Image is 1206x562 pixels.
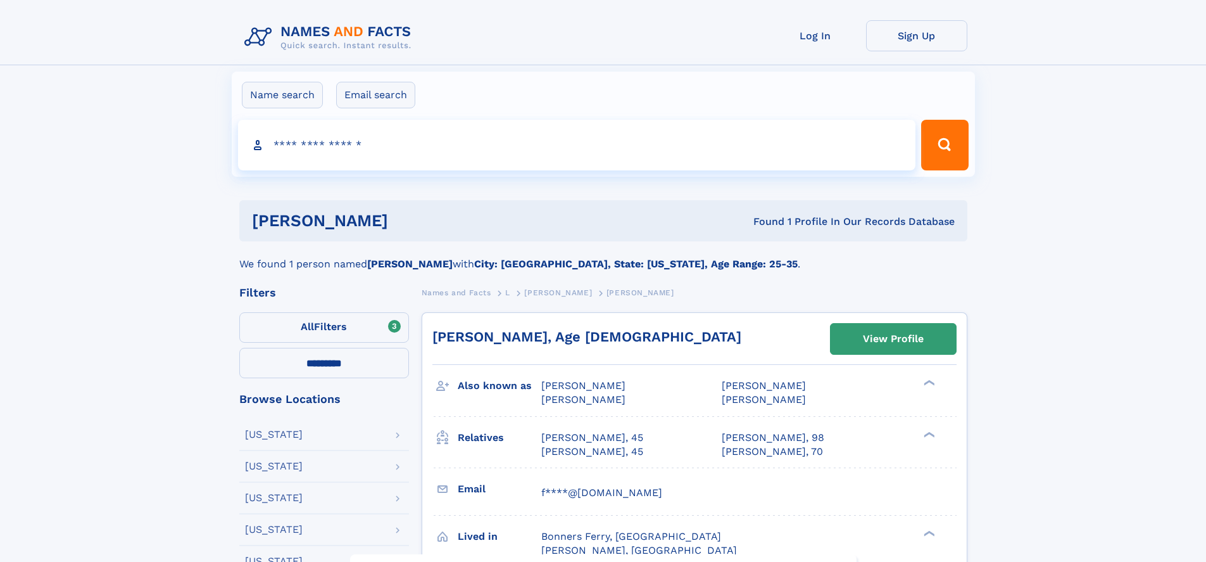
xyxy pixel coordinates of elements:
[541,544,737,556] span: [PERSON_NAME], [GEOGRAPHIC_DATA]
[722,445,823,459] a: [PERSON_NAME], 70
[242,82,323,108] label: Name search
[541,445,643,459] a: [PERSON_NAME], 45
[422,284,491,300] a: Names and Facts
[920,430,936,438] div: ❯
[239,312,409,343] label: Filters
[505,284,510,300] a: L
[245,493,303,503] div: [US_STATE]
[524,288,592,297] span: [PERSON_NAME]
[541,530,721,542] span: Bonners Ferry, [GEOGRAPHIC_DATA]
[238,120,916,170] input: search input
[474,258,798,270] b: City: [GEOGRAPHIC_DATA], State: [US_STATE], Age Range: 25-35
[336,82,415,108] label: Email search
[239,241,967,272] div: We found 1 person named with .
[245,430,303,440] div: [US_STATE]
[524,284,592,300] a: [PERSON_NAME]
[541,380,625,392] span: [PERSON_NAME]
[606,288,674,297] span: [PERSON_NAME]
[367,258,453,270] b: [PERSON_NAME]
[722,380,806,392] span: [PERSON_NAME]
[831,324,956,354] a: View Profile
[239,393,409,405] div: Browse Locations
[866,20,967,51] a: Sign Up
[920,529,936,537] div: ❯
[301,321,314,333] span: All
[505,288,510,297] span: L
[239,20,422,54] img: Logo Names and Facts
[432,329,741,345] a: [PERSON_NAME], Age [DEMOGRAPHIC_DATA]
[921,120,968,170] button: Search Button
[458,478,541,500] h3: Email
[245,461,303,471] div: [US_STATE]
[252,213,571,229] h1: [PERSON_NAME]
[541,393,625,406] span: [PERSON_NAME]
[863,324,924,354] div: View Profile
[765,20,866,51] a: Log In
[541,431,643,445] a: [PERSON_NAME], 45
[722,431,824,445] a: [PERSON_NAME], 98
[458,375,541,397] h3: Also known as
[239,287,409,298] div: Filters
[458,427,541,449] h3: Relatives
[458,526,541,547] h3: Lived in
[570,215,955,229] div: Found 1 Profile In Our Records Database
[920,379,936,387] div: ❯
[722,393,806,406] span: [PERSON_NAME]
[245,525,303,535] div: [US_STATE]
